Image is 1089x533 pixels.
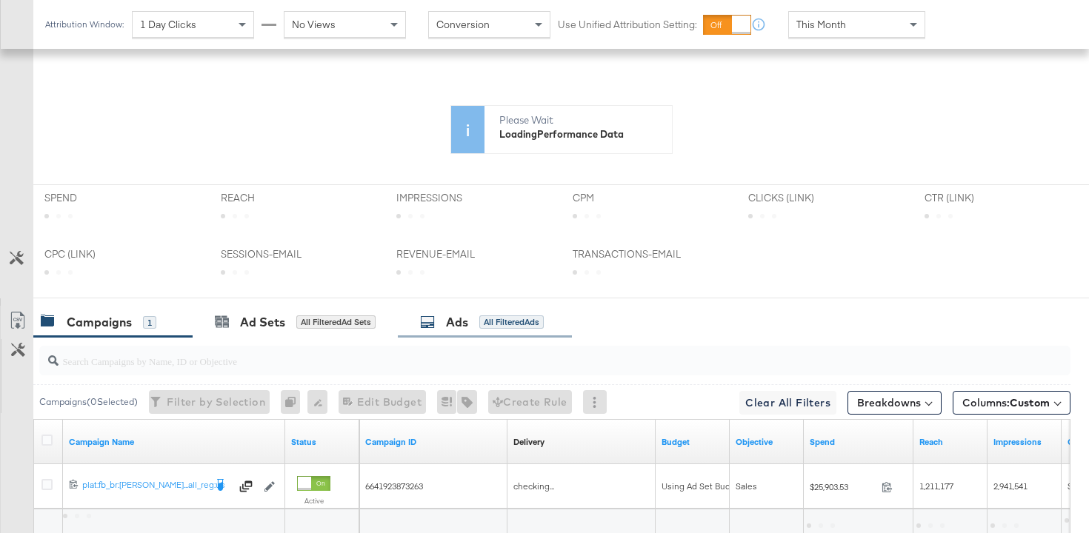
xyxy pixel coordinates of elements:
[796,18,846,31] span: This Month
[291,436,353,448] a: Shows the current state of your Ad Campaign.
[810,436,907,448] a: The total amount spent to date.
[736,480,757,492] span: Sales
[292,18,336,31] span: No Views
[365,480,423,492] span: 6641923873263
[993,480,1028,492] span: 2,941,541
[662,480,744,492] div: Using Ad Set Budget
[513,436,544,448] div: Delivery
[993,436,1056,448] a: The number of times your ad was served. On mobile apps an ad is counted as served the first time ...
[558,18,697,32] label: Use Unified Attribution Setting:
[953,391,1070,415] button: Columns:Custom
[513,480,554,492] span: checking...
[365,436,502,448] a: Your campaign ID.
[59,341,979,369] input: Search Campaigns by Name, ID or Objective
[82,479,204,494] a: plat:fb_br:[PERSON_NAME]...all_reg:us
[281,390,307,414] div: 0
[810,481,876,492] span: $25,903.53
[297,496,330,506] label: Active
[240,314,285,331] div: Ad Sets
[847,391,942,415] button: Breakdowns
[736,436,798,448] a: Your campaign's objective.
[143,316,156,329] div: 1
[436,18,490,31] span: Conversion
[479,315,544,329] div: All Filtered Ads
[962,395,1050,410] span: Columns:
[39,395,138,409] div: Campaigns ( 0 Selected)
[919,480,953,492] span: 1,211,177
[739,391,836,415] button: Clear All Filters
[919,436,982,448] a: The number of people your ad was served to.
[296,315,376,329] div: All Filtered Ad Sets
[1010,396,1050,409] span: Custom
[44,19,124,30] div: Attribution Window:
[662,436,724,448] a: The maximum amount you're willing to spend on your ads, on average each day or over the lifetime ...
[140,18,196,31] span: 1 Day Clicks
[67,314,132,331] div: Campaigns
[745,394,830,412] span: Clear All Filters
[69,436,279,448] a: Your campaign name.
[82,479,204,491] div: plat:fb_br:[PERSON_NAME]...all_reg:us
[446,314,468,331] div: Ads
[513,436,544,448] a: Reflects the ability of your Ad Campaign to achieve delivery based on ad states, schedule and bud...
